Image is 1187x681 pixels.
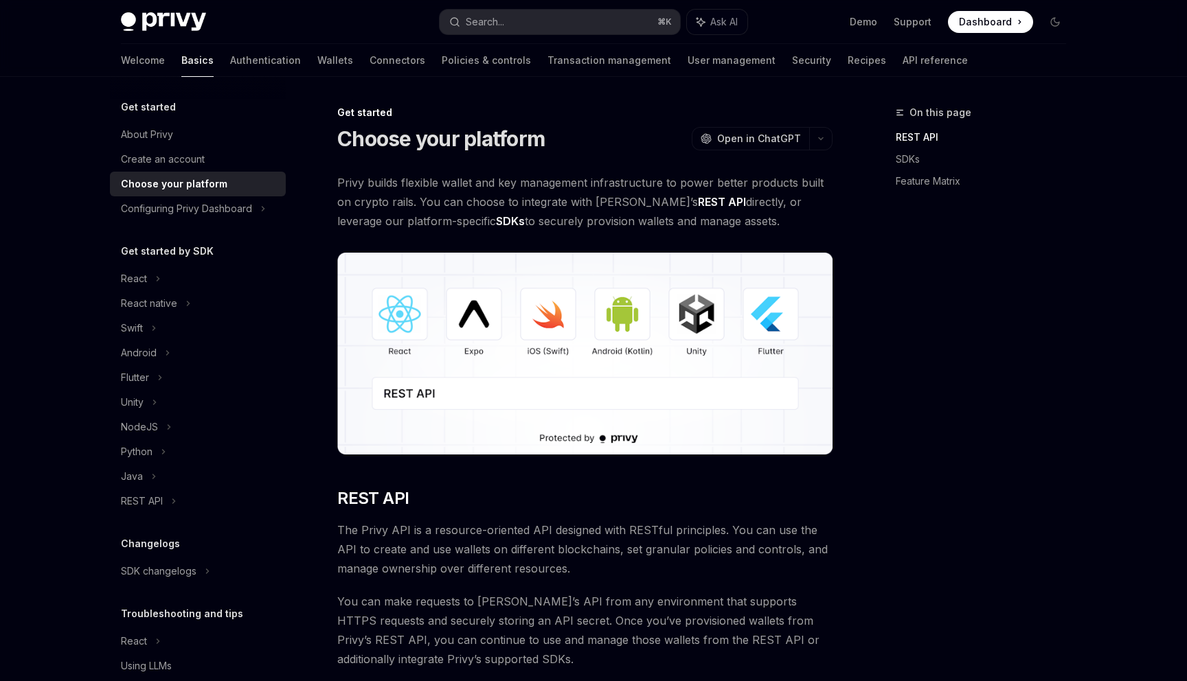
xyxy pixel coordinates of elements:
h5: Changelogs [121,535,180,552]
button: Search...⌘K [440,10,680,34]
span: Privy builds flexible wallet and key management infrastructure to power better products built on ... [337,173,833,231]
a: Welcome [121,44,165,77]
div: React [121,270,147,287]
span: Ask AI [710,15,738,29]
span: ⌘ K [657,16,672,27]
div: Android [121,345,157,361]
a: Recipes [848,44,886,77]
a: Authentication [230,44,301,77]
a: Demo [850,15,877,29]
h5: Get started [121,99,176,115]
a: SDKs [896,148,1077,170]
div: Search... [466,14,504,30]
a: User management [688,44,776,77]
button: Ask AI [687,10,747,34]
a: REST API [896,126,1077,148]
div: About Privy [121,126,173,143]
a: Choose your platform [110,172,286,196]
a: Using LLMs [110,654,286,678]
div: REST API [121,493,163,509]
span: On this page [909,104,971,121]
div: Choose your platform [121,176,227,192]
h5: Get started by SDK [121,243,214,259]
img: dark logo [121,12,206,32]
span: You can make requests to [PERSON_NAME]’s API from any environment that supports HTTPS requests an... [337,592,833,669]
div: Python [121,443,152,460]
a: API reference [903,44,968,77]
span: Dashboard [959,15,1012,29]
button: Toggle dark mode [1044,11,1066,33]
a: Wallets [317,44,353,77]
h5: Troubleshooting and tips [121,605,243,622]
img: images/Platform2.png [337,253,833,454]
a: Create an account [110,147,286,172]
div: Flutter [121,369,149,386]
a: Security [792,44,831,77]
a: Policies & controls [442,44,531,77]
div: Swift [121,320,143,336]
a: About Privy [110,122,286,147]
a: Dashboard [948,11,1033,33]
a: Support [894,15,931,29]
div: SDK changelogs [121,563,196,579]
h1: Choose your platform [337,126,545,151]
span: Open in ChatGPT [717,132,801,146]
div: NodeJS [121,419,158,435]
div: React [121,633,147,649]
a: Basics [181,44,214,77]
div: Java [121,468,143,485]
div: Configuring Privy Dashboard [121,200,252,217]
div: Create an account [121,151,205,168]
div: Get started [337,106,833,119]
a: Feature Matrix [896,170,1077,192]
div: React native [121,295,177,312]
div: Using LLMs [121,658,172,674]
a: Transaction management [547,44,671,77]
span: REST API [337,487,409,509]
div: Unity [121,394,144,411]
strong: SDKs [496,214,525,228]
button: Open in ChatGPT [692,127,809,150]
span: The Privy API is a resource-oriented API designed with RESTful principles. You can use the API to... [337,520,833,578]
strong: REST API [698,195,746,209]
a: Connectors [370,44,425,77]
